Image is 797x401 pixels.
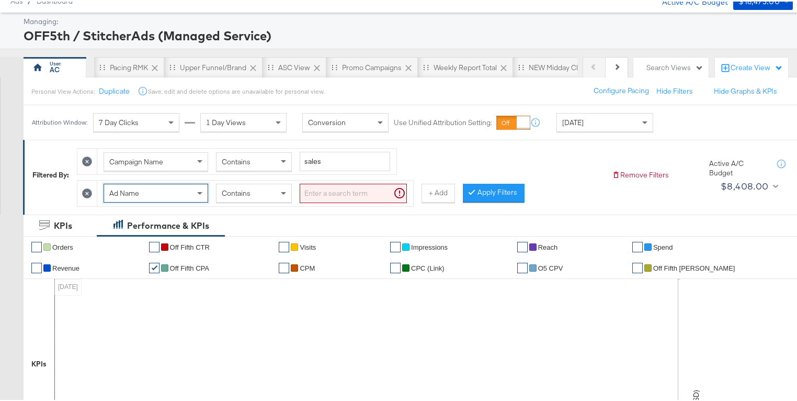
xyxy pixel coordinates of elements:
[562,116,584,126] span: [DATE]
[300,182,407,202] input: Enter a search term
[32,169,69,179] div: Filtered By:
[390,240,401,251] a: ✔
[463,182,525,201] button: Apply Filters
[308,116,346,126] span: Conversion
[422,182,455,201] button: + Add
[222,187,251,196] span: Contains
[434,61,497,71] div: Weekly Report Total
[342,61,402,71] div: Promo Campaigns
[411,242,448,250] span: Impressions
[586,80,656,99] button: Configure Pacing
[653,263,735,271] span: Off Fifth [PERSON_NAME]
[99,63,105,69] div: Drag to reorder tab
[169,63,175,69] div: Drag to reorder tab
[268,63,274,69] div: Drag to reorder tab
[31,261,42,272] a: ✔
[517,240,528,251] a: ✔
[31,86,95,94] div: Personal View Actions:
[656,85,693,95] button: Hide Filters
[52,242,73,250] span: Orders
[24,15,790,25] div: Managing:
[206,116,246,126] span: 1 Day Views
[278,61,310,71] div: ASC View
[109,155,163,165] span: Campaign Name
[180,61,246,71] div: Upper Funnel/Brand
[538,263,563,271] span: O5 CPV
[24,25,790,43] div: OFF5th / StitcherAds (Managed Service)
[632,240,643,251] a: ✔
[423,63,429,69] div: Drag to reorder tab
[646,61,703,71] div: Search Views
[50,63,60,73] div: AC
[99,85,130,95] button: Duplicate
[170,242,210,250] span: Off Fifth CTR
[612,169,669,179] button: Remove Filters
[731,61,783,72] div: Create View
[31,240,42,251] a: ✔
[653,242,673,250] span: Spend
[109,187,139,196] span: Ad Name
[222,155,251,165] span: Contains
[538,242,558,250] span: Reach
[148,86,324,94] div: Save, edit and delete options are unavailable for personal view.
[714,85,777,95] button: Hide Graphs & KPIs
[300,263,315,271] span: CPM
[300,242,316,250] span: Visits
[127,218,209,230] div: Performance & KPIs
[170,263,209,271] span: off fifth CPA
[518,63,524,69] div: Drag to reorder tab
[709,157,767,176] div: Active A/C Budget
[716,176,780,193] button: $8,408.00
[99,116,139,126] span: 7 Day Clicks
[332,63,337,69] div: Drag to reorder tab
[31,117,88,125] div: Attribution Window:
[394,116,492,126] label: Use Unified Attribution Setting:
[149,261,160,272] a: ✔
[529,61,600,71] div: NEW Midday Check In
[110,61,148,71] div: Pacing RMK
[279,261,289,272] a: ✔
[149,240,160,251] a: ✔
[721,177,769,193] div: $8,408.00
[300,150,390,170] input: Enter a search term
[517,261,528,272] a: ✔
[54,218,72,230] div: KPIs
[411,263,445,271] span: CPC (Link)
[632,261,643,272] a: ✔
[31,358,47,367] div: KPIs
[279,240,289,251] a: ✔
[52,263,79,271] span: Revenue
[390,261,401,272] a: ✔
